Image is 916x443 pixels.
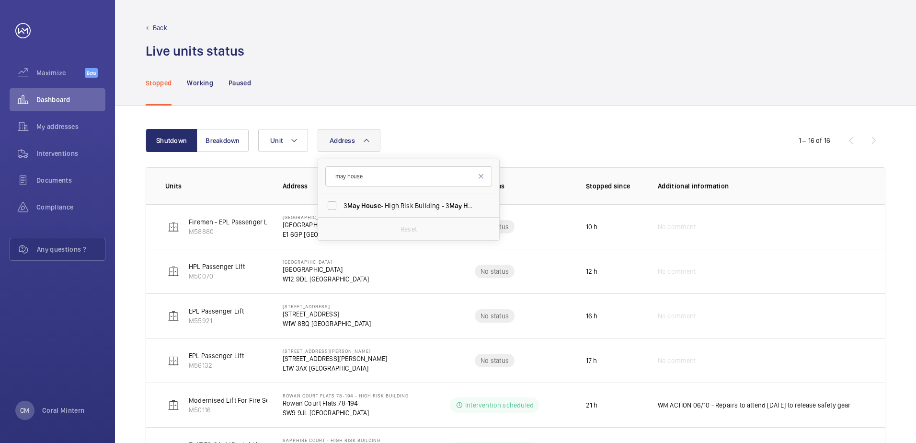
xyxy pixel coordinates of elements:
span: Documents [36,175,105,185]
span: My addresses [36,122,105,131]
p: 16 h [586,311,598,321]
input: Search by address [325,166,492,187]
p: 21 h [586,400,598,410]
p: [GEOGRAPHIC_DATA] [283,214,364,220]
p: Working [187,78,213,88]
p: E1W 3AX [GEOGRAPHIC_DATA] [283,363,387,373]
p: 12 h [586,267,598,276]
p: [STREET_ADDRESS][PERSON_NAME] [283,348,387,354]
p: Address [283,181,419,191]
p: M58880 [189,227,289,236]
button: Unit [258,129,308,152]
p: Sapphire Court - High Risk Building [283,437,380,443]
p: [STREET_ADDRESS][PERSON_NAME] [283,354,387,363]
p: Intervention scheduled [465,400,534,410]
p: W1W 8BQ [GEOGRAPHIC_DATA] [283,319,371,328]
span: Maximize [36,68,85,78]
p: [STREET_ADDRESS] [283,309,371,319]
p: EPL Passenger Lift [189,351,244,361]
p: Stopped since [586,181,642,191]
button: Breakdown [197,129,249,152]
p: No status [481,356,509,365]
span: No comment [658,356,696,365]
p: SW9 9JL [GEOGRAPHIC_DATA] [283,408,409,418]
p: [GEOGRAPHIC_DATA] [283,259,369,265]
p: HPL Passenger Lift [189,262,245,271]
h1: Live units status [146,42,244,60]
p: Additional information [658,181,866,191]
p: 17 h [586,356,597,365]
img: elevator.svg [168,266,179,277]
span: May [449,202,462,210]
img: elevator.svg [168,221,179,233]
p: Stopped [146,78,172,88]
span: Unit [270,137,283,144]
span: Any questions ? [37,245,105,254]
p: [GEOGRAPHIC_DATA] [283,220,364,230]
p: 10 h [586,222,598,232]
span: Dashboard [36,95,105,105]
span: May [347,202,360,210]
p: Paused [229,78,251,88]
span: No comment [658,267,696,276]
p: EPL Passenger Lift [189,306,244,316]
p: No status [481,267,509,276]
span: Address [330,137,355,144]
button: Address [318,129,380,152]
span: Interventions [36,149,105,158]
p: Modernised Lift For Fire Services - LEFT HAND LIFT [189,396,339,405]
p: No status [481,311,509,321]
p: M50116 [189,405,339,415]
span: Compliance [36,202,105,212]
span: House [361,202,381,210]
img: elevator.svg [168,399,179,411]
p: WM ACTION 06/10 - Repairs to attend [DATE] to release safety gear [658,400,851,410]
img: elevator.svg [168,310,179,322]
p: Units [165,181,267,191]
p: Firemen - EPL Passenger Lift 2 RH [189,217,289,227]
p: Reset [401,224,417,234]
span: Beta [85,68,98,78]
p: Rowan Court Flats 78-194 [283,398,409,408]
p: M56132 [189,361,244,370]
button: Shutdown [146,129,197,152]
p: CM [20,406,29,415]
p: [GEOGRAPHIC_DATA] [283,265,369,274]
p: M50070 [189,271,245,281]
span: 3 - High Risk Building - 3 , [GEOGRAPHIC_DATA] E3 2ZF [343,201,475,210]
p: [STREET_ADDRESS] [283,303,371,309]
p: Coral Mintern [42,406,85,415]
p: Rowan Court Flats 78-194 - High Risk Building [283,393,409,398]
p: M55921 [189,316,244,326]
p: E1 6GP [GEOGRAPHIC_DATA] [283,230,364,239]
img: elevator.svg [168,355,179,366]
p: Back [153,23,167,33]
p: W12 9DL [GEOGRAPHIC_DATA] [283,274,369,284]
div: 1 – 16 of 16 [799,136,830,145]
span: House [463,202,483,210]
span: No comment [658,222,696,232]
span: No comment [658,311,696,321]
